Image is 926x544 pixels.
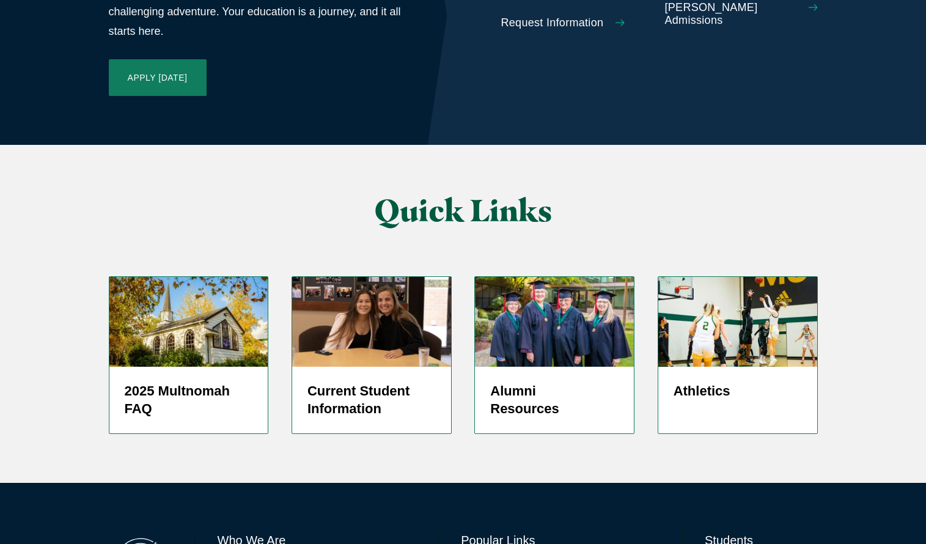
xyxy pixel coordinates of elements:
[490,382,619,419] h5: Alumni Resources
[674,382,802,400] h5: Athletics
[230,194,696,227] h2: Quick Links
[474,276,634,434] a: 50 Year Alumni 2019 Alumni Resources
[125,382,253,419] h5: 2025 Multnomah FAQ
[501,17,604,30] span: Request Information
[307,382,436,419] h5: Current Student Information
[292,276,452,434] a: screenshot-2024-05-27-at-1.37.12-pm Current Student Information
[109,276,269,434] a: Prayer Chapel in Fall 2025 Multnomah FAQ
[109,277,268,366] img: Prayer Chapel in Fall
[292,277,451,366] img: screenshot-2024-05-27-at-1.37.12-pm
[501,17,654,30] a: Request Information
[658,276,818,434] a: Women's Basketball player shooting jump shot Athletics
[658,277,817,366] img: WBBALL_WEB
[109,59,207,96] a: Apply [DATE]
[475,277,634,366] img: 50 Year Alumni 2019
